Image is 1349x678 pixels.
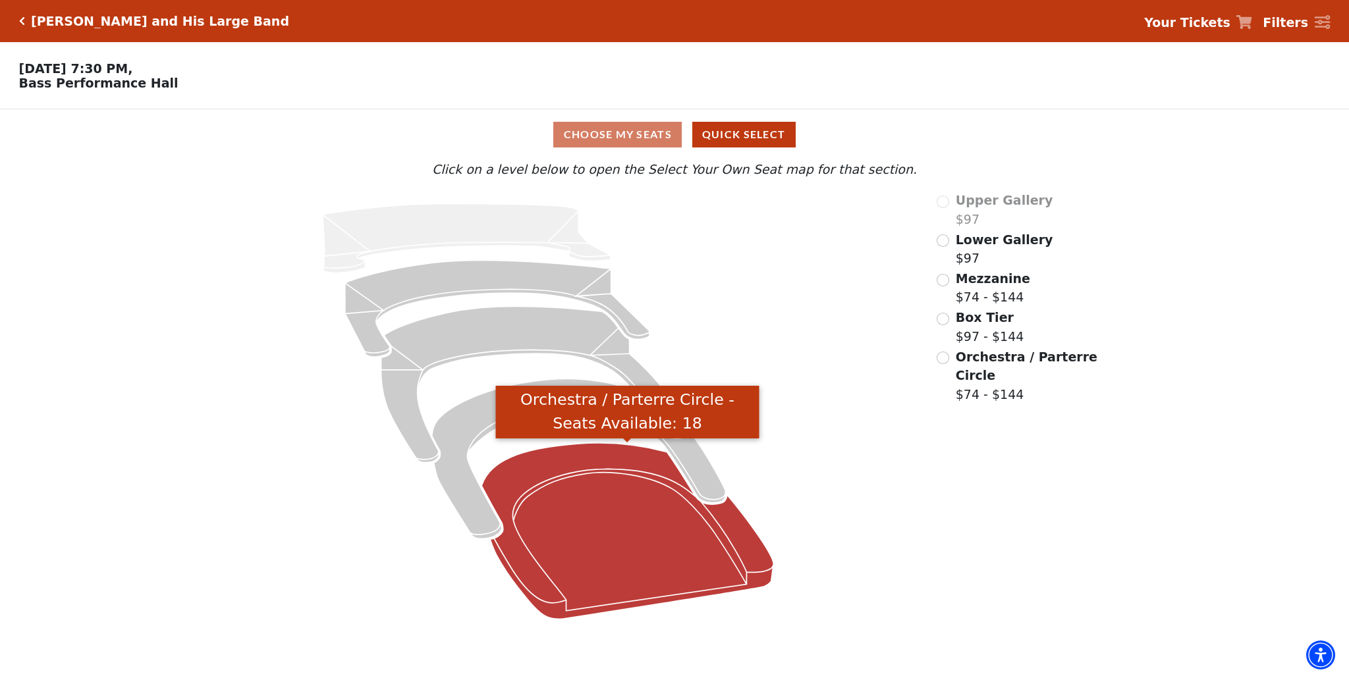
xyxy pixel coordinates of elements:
strong: Your Tickets [1144,15,1230,30]
span: Box Tier [956,310,1014,325]
input: Mezzanine$74 - $144 [937,274,949,286]
label: $74 - $144 [956,348,1099,404]
label: $97 [956,230,1053,268]
h5: [PERSON_NAME] and His Large Band [31,14,289,29]
label: $97 [956,191,1053,228]
button: Quick Select [692,122,796,147]
strong: Filters [1263,15,1308,30]
span: Mezzanine [956,271,1030,286]
label: $97 - $144 [956,308,1024,346]
a: Click here to go back to filters [19,16,25,26]
p: Click on a level below to open the Select Your Own Seat map for that section. [178,160,1171,179]
path: Upper Gallery - Seats Available: 0 [323,204,611,273]
div: Accessibility Menu [1306,640,1335,669]
a: Filters [1263,13,1330,32]
input: Lower Gallery$97 [937,234,949,247]
input: Orchestra / Parterre Circle$74 - $144 [937,352,949,364]
path: Lower Gallery - Seats Available: 208 [345,261,649,357]
span: Orchestra / Parterre Circle [956,350,1097,383]
span: Upper Gallery [956,193,1053,207]
input: Box Tier$97 - $144 [937,313,949,325]
div: Orchestra / Parterre Circle - Seats Available: 18 [496,386,759,439]
path: Orchestra / Parterre Circle - Seats Available: 18 [482,443,773,619]
a: Your Tickets [1144,13,1252,32]
span: Lower Gallery [956,232,1053,247]
label: $74 - $144 [956,269,1030,307]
